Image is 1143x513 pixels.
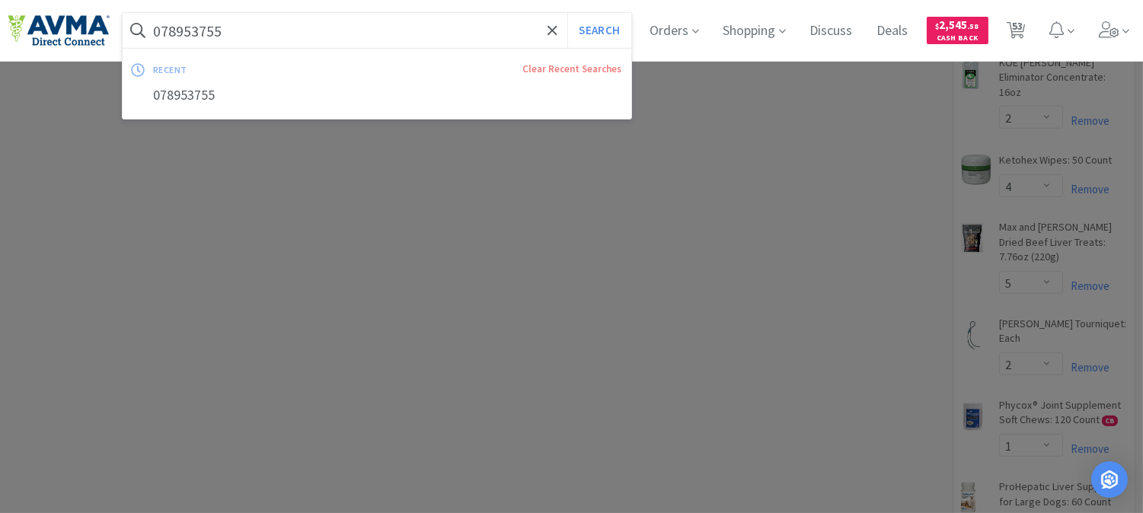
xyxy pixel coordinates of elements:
a: Deals [871,24,915,38]
span: . 58 [968,21,979,31]
img: e4e33dab9f054f5782a47901c742baa9_102.png [8,14,110,46]
a: Discuss [804,24,859,38]
a: 53 [1001,26,1032,40]
div: Open Intercom Messenger [1091,461,1128,498]
a: $2,545.58Cash Back [927,10,988,51]
button: Search [567,13,631,48]
div: recent [153,58,355,81]
span: $ [936,21,940,31]
a: Clear Recent Searches [523,62,622,75]
input: Search by item, sku, manufacturer, ingredient, size... [123,13,631,48]
span: Cash Back [936,34,979,44]
span: 2,545 [936,18,979,32]
div: 078953755 [123,81,631,110]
